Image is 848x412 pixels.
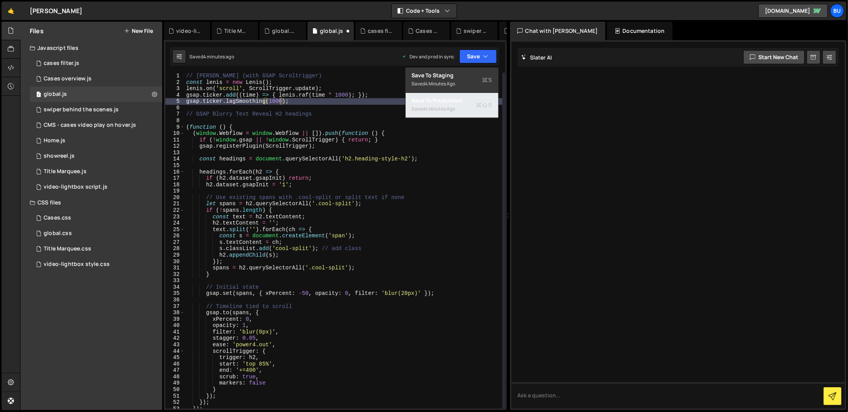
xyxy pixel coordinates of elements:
[392,4,457,18] button: Code + Tools
[165,278,185,284] div: 33
[165,143,185,150] div: 12
[165,111,185,117] div: 7
[165,117,185,124] div: 8
[165,361,185,368] div: 46
[165,188,185,194] div: 19
[320,27,343,35] div: global.js
[459,49,497,63] button: Save
[165,162,185,169] div: 15
[464,27,488,35] div: swiper behind the scenes.js
[30,102,162,117] div: 16080/46135.js
[412,79,492,89] div: Saved
[368,27,393,35] div: cases filter.js
[165,322,185,329] div: 40
[412,97,492,104] div: Save to Production
[30,164,162,179] div: 16080/43931.js
[425,106,455,112] div: 4 minutes ago
[44,106,119,113] div: swiper behind the scenes.js
[406,93,498,118] button: Save to ProductionS Saved4 minutes ago
[165,207,185,214] div: 22
[165,252,185,259] div: 29
[522,54,552,61] h2: Slater AI
[44,261,110,268] div: video-lightbox style.css
[30,6,82,15] div: [PERSON_NAME]
[165,367,185,374] div: 47
[2,2,20,20] a: 🤙
[30,179,162,195] div: 16080/43926.js
[165,79,185,86] div: 2
[758,4,828,18] a: [DOMAIN_NAME]
[830,4,844,18] a: Bu
[607,22,672,40] div: Documentation
[165,105,185,111] div: 6
[743,50,805,64] button: Start new chat
[30,226,162,241] div: 16080/46144.css
[165,239,185,246] div: 27
[165,130,185,137] div: 10
[165,354,185,361] div: 45
[30,133,162,148] div: 16080/43136.js
[165,182,185,188] div: 18
[30,210,162,226] div: 16080/45757.css
[165,226,185,233] div: 25
[44,91,67,98] div: global.js
[44,153,75,160] div: showreel.js
[44,168,87,175] div: Title Marquee.js
[165,233,185,239] div: 26
[44,60,79,67] div: cases filter.js
[165,271,185,278] div: 32
[412,72,492,79] div: Save to Staging
[165,169,185,175] div: 16
[165,73,185,79] div: 1
[36,92,41,98] span: 1
[165,137,185,143] div: 11
[406,68,498,93] button: Save to StagingS Saved4 minutes ago
[165,380,185,386] div: 49
[165,329,185,335] div: 41
[165,348,185,355] div: 44
[165,150,185,156] div: 13
[165,284,185,291] div: 34
[402,53,454,60] div: Dev and prod in sync
[165,316,185,323] div: 39
[165,342,185,348] div: 43
[416,27,440,35] div: Cases overview.js
[30,241,162,257] div: 16080/43930.css
[44,230,72,237] div: global.css
[165,297,185,303] div: 36
[165,335,185,342] div: 42
[483,76,492,84] span: S
[176,27,201,35] div: video-lightbox script.js
[224,27,249,35] div: Title Marquee.js
[476,101,492,109] span: S
[30,148,162,164] div: 16080/43137.js
[165,393,185,400] div: 51
[165,374,185,380] div: 48
[165,399,185,406] div: 52
[20,40,162,56] div: Javascript files
[165,214,185,220] div: 23
[44,245,91,252] div: Title Marquee.css
[165,220,185,226] div: 24
[165,92,185,99] div: 4
[165,175,185,182] div: 17
[44,122,136,129] div: CMS - cases video play on hover.js
[30,117,162,133] div: 16080/43141.js
[44,215,71,221] div: Cases.css
[189,53,234,60] div: Saved
[165,194,185,201] div: 20
[44,184,107,191] div: video-lightbox script.js
[412,104,492,114] div: Saved
[203,53,234,60] div: 4 minutes ago
[44,75,92,82] div: Cases overview.js
[30,87,162,102] div: 16080/45708.js
[165,201,185,207] div: 21
[165,265,185,271] div: 31
[30,27,44,35] h2: Files
[44,137,65,144] div: Home.js
[165,303,185,310] div: 37
[165,259,185,265] div: 30
[165,386,185,393] div: 50
[165,310,185,316] div: 38
[272,27,297,35] div: global.css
